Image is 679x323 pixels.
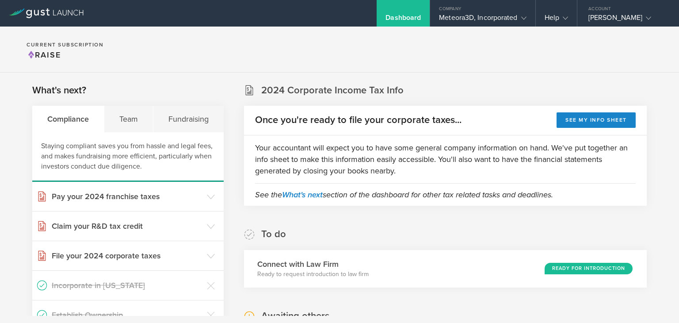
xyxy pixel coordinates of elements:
div: Fundraising [153,106,224,132]
div: Compliance [32,106,104,132]
h3: Connect with Law Firm [257,258,369,270]
button: See my info sheet [557,112,636,128]
h2: What's next? [32,84,86,97]
p: Your accountant will expect you to have some general company information on hand. We've put toget... [255,142,636,177]
h3: File your 2024 corporate taxes [52,250,202,261]
div: Connect with Law FirmReady to request introduction to law firmReady for Introduction [244,250,647,288]
div: Dashboard [385,13,421,27]
h2: Current Subscription [27,42,103,47]
div: Help [545,13,568,27]
div: Staying compliant saves you from hassle and legal fees, and makes fundraising more efficient, par... [32,132,224,182]
div: Ready for Introduction [545,263,633,274]
div: Team [104,106,153,132]
h3: Claim your R&D tax credit [52,220,202,232]
p: Ready to request introduction to law firm [257,270,369,279]
h3: Pay your 2024 franchise taxes [52,191,202,202]
h2: To do [261,228,286,241]
h2: 2024 Corporate Income Tax Info [261,84,404,97]
h2: Once you're ready to file your corporate taxes... [255,114,462,127]
a: What's next [282,190,323,200]
div: Meteora3D, Incorporated [439,13,526,27]
div: [PERSON_NAME] [588,13,664,27]
em: See the section of the dashboard for other tax related tasks and deadlines. [255,190,553,200]
h2: Awaiting others [261,310,329,323]
h3: Incorporate in [US_STATE] [52,280,202,291]
h3: Establish Ownership [52,309,202,321]
span: Raise [27,50,61,60]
